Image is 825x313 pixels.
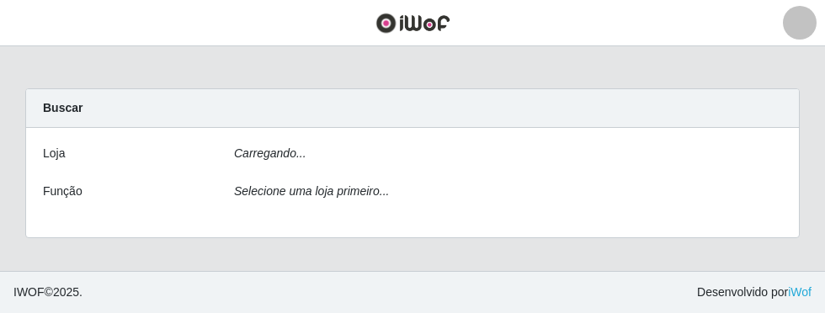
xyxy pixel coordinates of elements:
[43,145,65,162] label: Loja
[43,101,82,114] strong: Buscar
[697,284,812,301] span: Desenvolvido por
[375,13,450,34] img: CoreUI Logo
[234,146,306,160] i: Carregando...
[13,284,82,301] span: © 2025 .
[43,183,82,200] label: Função
[234,184,389,198] i: Selecione uma loja primeiro...
[13,285,45,299] span: IWOF
[788,285,812,299] a: iWof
